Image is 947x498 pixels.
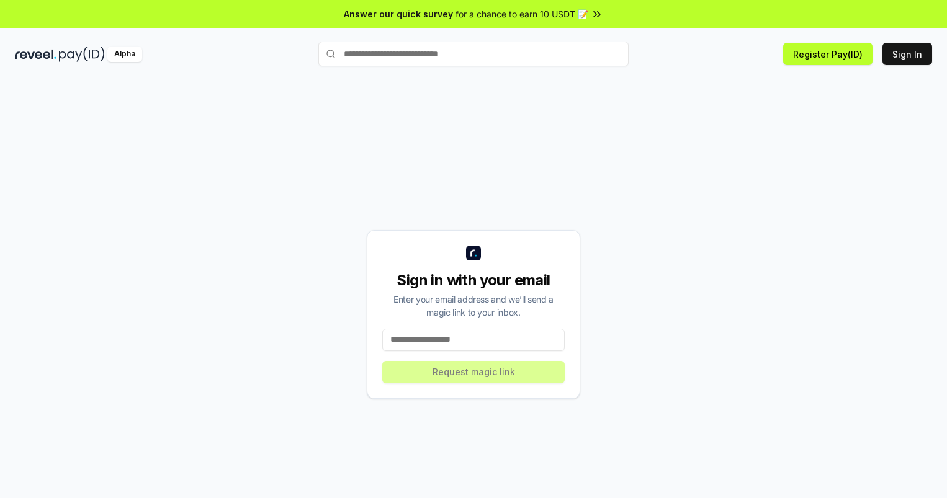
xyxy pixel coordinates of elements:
img: logo_small [466,246,481,260]
div: Sign in with your email [382,270,565,290]
span: Answer our quick survey [344,7,453,20]
div: Enter your email address and we’ll send a magic link to your inbox. [382,293,565,319]
span: for a chance to earn 10 USDT 📝 [456,7,588,20]
button: Sign In [882,43,932,65]
img: reveel_dark [15,47,56,62]
img: pay_id [59,47,105,62]
div: Alpha [107,47,142,62]
button: Register Pay(ID) [783,43,873,65]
